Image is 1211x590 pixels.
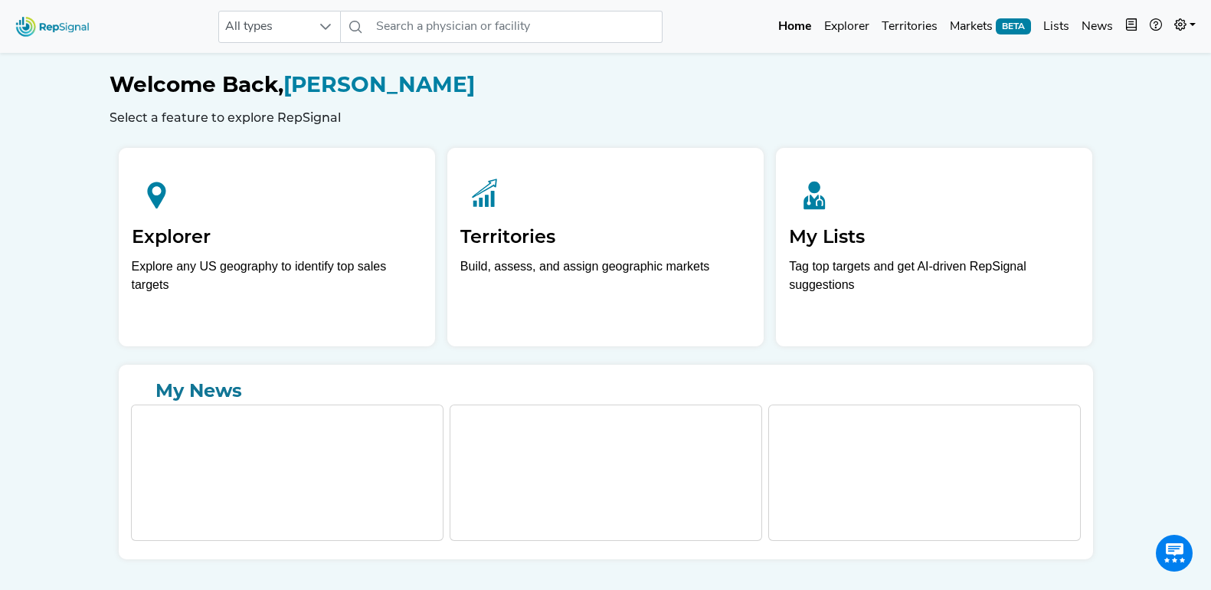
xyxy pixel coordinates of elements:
a: My News [131,377,1081,405]
a: ExplorerExplore any US geography to identify top sales targets [119,148,435,346]
a: TerritoriesBuild, assess, and assign geographic markets [447,148,764,346]
a: Home [772,11,818,42]
a: Territories [876,11,944,42]
p: Tag top targets and get AI-driven RepSignal suggestions [789,257,1079,303]
h2: Territories [460,226,751,248]
h6: Select a feature to explore RepSignal [110,110,1102,125]
a: My ListsTag top targets and get AI-driven RepSignal suggestions [776,148,1092,346]
span: All types [219,11,311,42]
p: Build, assess, and assign geographic markets [460,257,751,303]
a: MarketsBETA [944,11,1037,42]
a: Lists [1037,11,1075,42]
button: Intel Book [1119,11,1144,42]
span: Welcome Back, [110,71,283,97]
h2: Explorer [132,226,422,248]
h1: [PERSON_NAME] [110,72,1102,98]
h2: My Lists [789,226,1079,248]
a: Explorer [818,11,876,42]
span: BETA [996,18,1031,34]
a: News [1075,11,1119,42]
div: Explore any US geography to identify top sales targets [132,257,422,294]
input: Search a physician or facility [370,11,663,43]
